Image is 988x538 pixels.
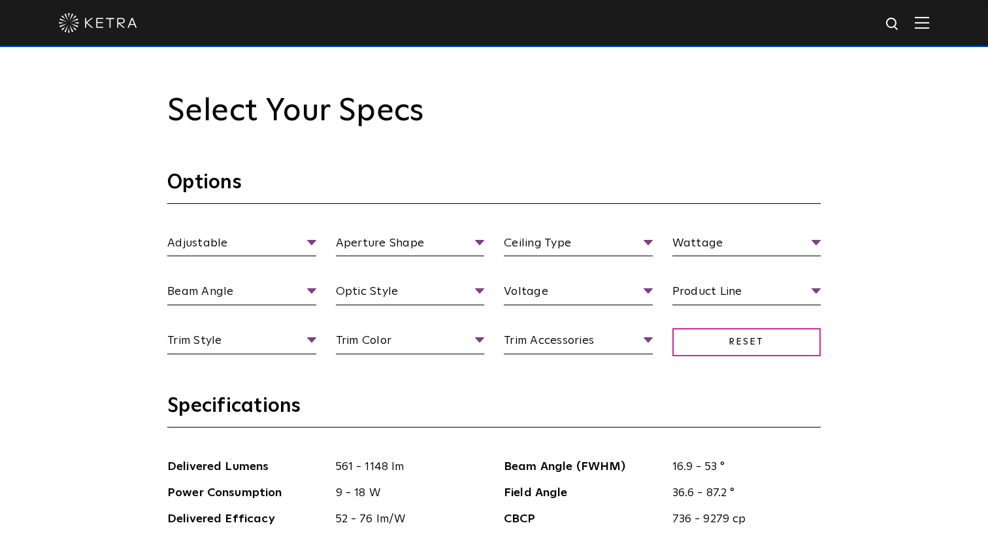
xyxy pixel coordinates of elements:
span: Voltage [504,282,653,305]
img: Hamburger%20Nav.svg [915,16,929,29]
span: Trim Accessories [504,331,653,354]
span: Aperture Shape [336,234,485,257]
h3: Specifications [167,394,821,428]
span: Delivered Efficacy [167,510,326,529]
span: Wattage [672,234,821,257]
span: Ceiling Type [504,234,653,257]
span: 736 - 9279 cp [663,510,821,529]
span: Adjustable [167,234,316,257]
span: Beam Angle [167,282,316,305]
span: Beam Angle (FWHM) [504,458,663,477]
span: Reset [672,328,821,356]
span: Power Consumption [167,484,326,503]
img: search icon [885,16,901,33]
span: Trim Style [167,331,316,354]
span: Product Line [672,282,821,305]
span: 52 - 76 lm/W [326,510,485,529]
h2: Select Your Specs [167,93,821,131]
h3: Options [167,170,821,204]
span: Delivered Lumens [167,458,326,477]
span: 16.9 - 53 ° [663,458,821,477]
span: Optic Style [336,282,485,305]
span: Field Angle [504,484,663,503]
span: CBCP [504,510,663,529]
span: 561 - 1148 lm [326,458,485,477]
span: 36.6 - 87.2 ° [663,484,821,503]
span: 9 - 18 W [326,484,485,503]
img: ketra-logo-2019-white [59,13,137,33]
span: Trim Color [336,331,485,354]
